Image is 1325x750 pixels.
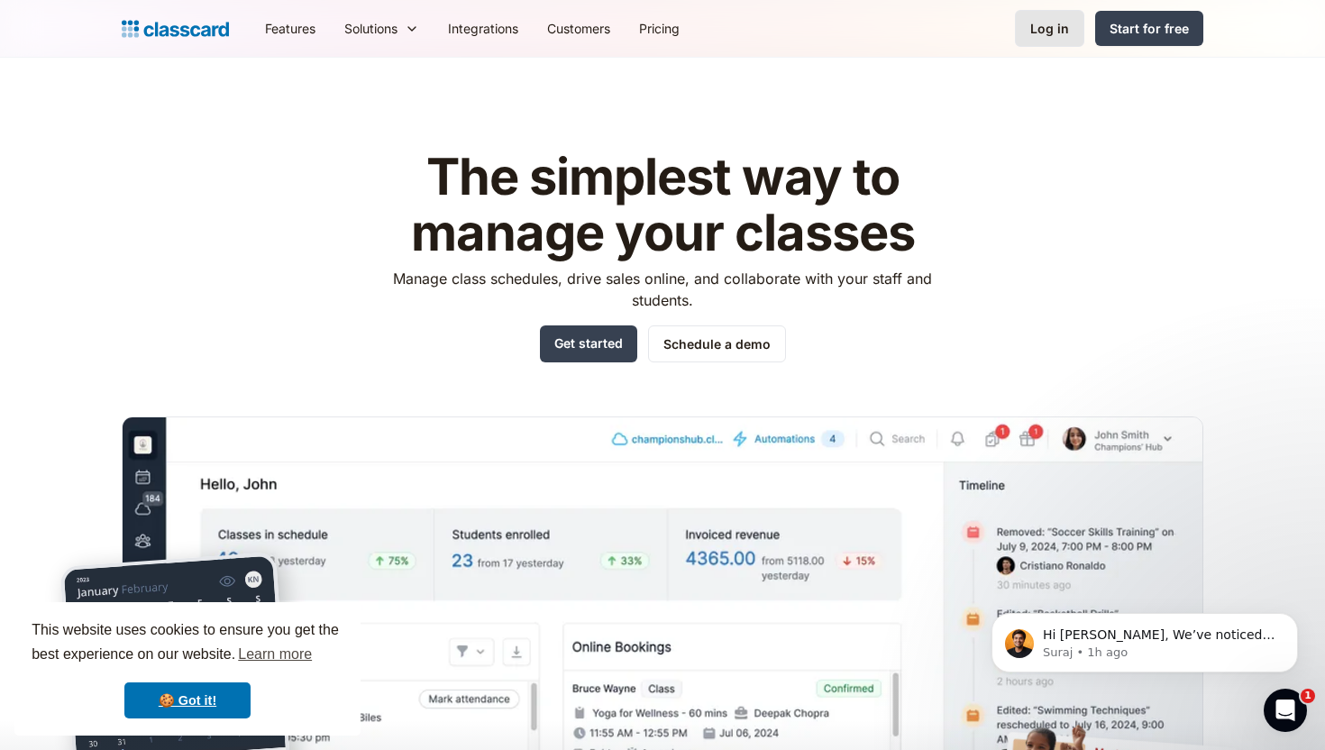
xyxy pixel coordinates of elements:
a: Pricing [625,8,694,49]
div: cookieconsent [14,602,361,736]
a: Start for free [1095,11,1203,46]
a: Features [251,8,330,49]
a: Log in [1015,10,1084,47]
a: Get started [540,325,637,362]
h1: The simplest way to manage your classes [377,150,949,261]
span: This website uses cookies to ensure you get the best experience on our website. [32,619,343,668]
a: Schedule a demo [648,325,786,362]
div: Log in [1030,19,1069,38]
a: learn more about cookies [235,641,315,668]
iframe: Intercom live chat [1264,689,1307,732]
div: Solutions [330,8,434,49]
p: Manage class schedules, drive sales online, and collaborate with your staff and students. [377,268,949,311]
a: Customers [533,8,625,49]
a: dismiss cookie message [124,682,251,718]
span: 1 [1301,689,1315,703]
a: Logo [122,16,229,41]
a: Integrations [434,8,533,49]
div: Start for free [1110,19,1189,38]
div: Solutions [344,19,397,38]
iframe: Intercom notifications message [964,575,1325,701]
